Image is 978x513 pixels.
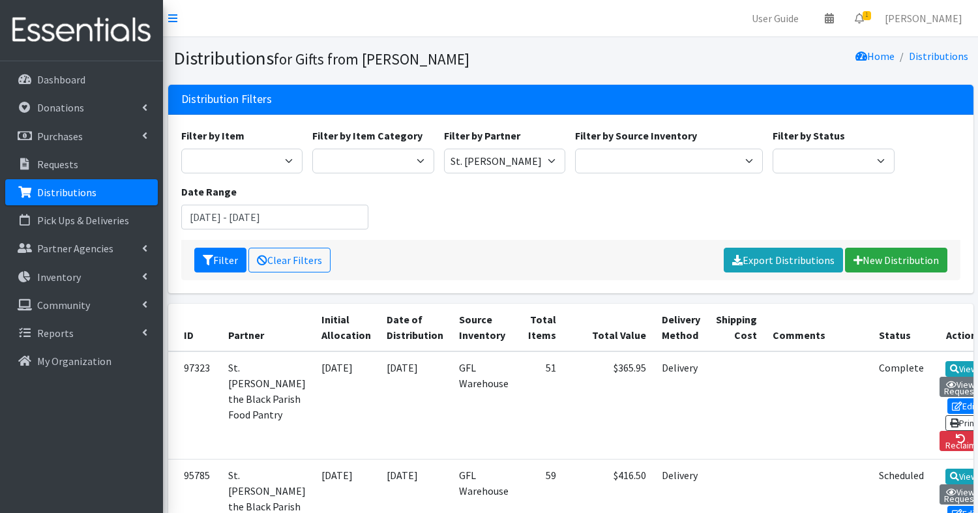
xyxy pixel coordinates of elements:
a: Partner Agencies [5,235,158,261]
a: 1 [844,5,874,31]
a: Community [5,292,158,318]
a: Home [855,50,895,63]
th: Source Inventory [451,304,516,351]
img: HumanEssentials [5,8,158,52]
th: Delivery Method [654,304,708,351]
th: Comments [765,304,871,351]
th: Status [871,304,932,351]
label: Filter by Status [773,128,845,143]
label: Filter by Partner [444,128,520,143]
th: Initial Allocation [314,304,379,351]
button: Filter [194,248,246,272]
td: Complete [871,351,932,460]
a: Donations [5,95,158,121]
p: Inventory [37,271,81,284]
a: User Guide [741,5,809,31]
h1: Distributions [173,47,566,70]
a: Distributions [909,50,968,63]
a: [PERSON_NAME] [874,5,973,31]
a: Requests [5,151,158,177]
p: Requests [37,158,78,171]
p: Dashboard [37,73,85,86]
td: $365.95 [564,351,654,460]
a: Pick Ups & Deliveries [5,207,158,233]
a: Clear Filters [248,248,331,272]
a: Inventory [5,264,158,290]
td: [DATE] [379,351,451,460]
p: Reports [37,327,74,340]
a: Reports [5,320,158,346]
small: for Gifts from [PERSON_NAME] [274,50,469,68]
span: 1 [863,11,871,20]
p: Community [37,299,90,312]
a: New Distribution [845,248,947,272]
td: [DATE] [314,351,379,460]
p: Donations [37,101,84,114]
th: Date of Distribution [379,304,451,351]
p: Partner Agencies [37,242,113,255]
label: Filter by Item [181,128,244,143]
label: Filter by Source Inventory [575,128,697,143]
td: 51 [516,351,564,460]
p: My Organization [37,355,111,368]
td: 97323 [168,351,220,460]
a: Dashboard [5,66,158,93]
a: My Organization [5,348,158,374]
a: Distributions [5,179,158,205]
label: Filter by Item Category [312,128,422,143]
label: Date Range [181,184,237,199]
p: Pick Ups & Deliveries [37,214,129,227]
td: Delivery [654,351,708,460]
th: Partner [220,304,314,351]
th: Total Items [516,304,564,351]
th: Shipping Cost [708,304,765,351]
a: Export Distributions [724,248,843,272]
h3: Distribution Filters [181,93,272,106]
td: GFL Warehouse [451,351,516,460]
th: Total Value [564,304,654,351]
p: Purchases [37,130,83,143]
p: Distributions [37,186,96,199]
th: ID [168,304,220,351]
td: St. [PERSON_NAME] the Black Parish Food Pantry [220,351,314,460]
input: January 1, 2011 - December 31, 2011 [181,205,369,229]
a: Purchases [5,123,158,149]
